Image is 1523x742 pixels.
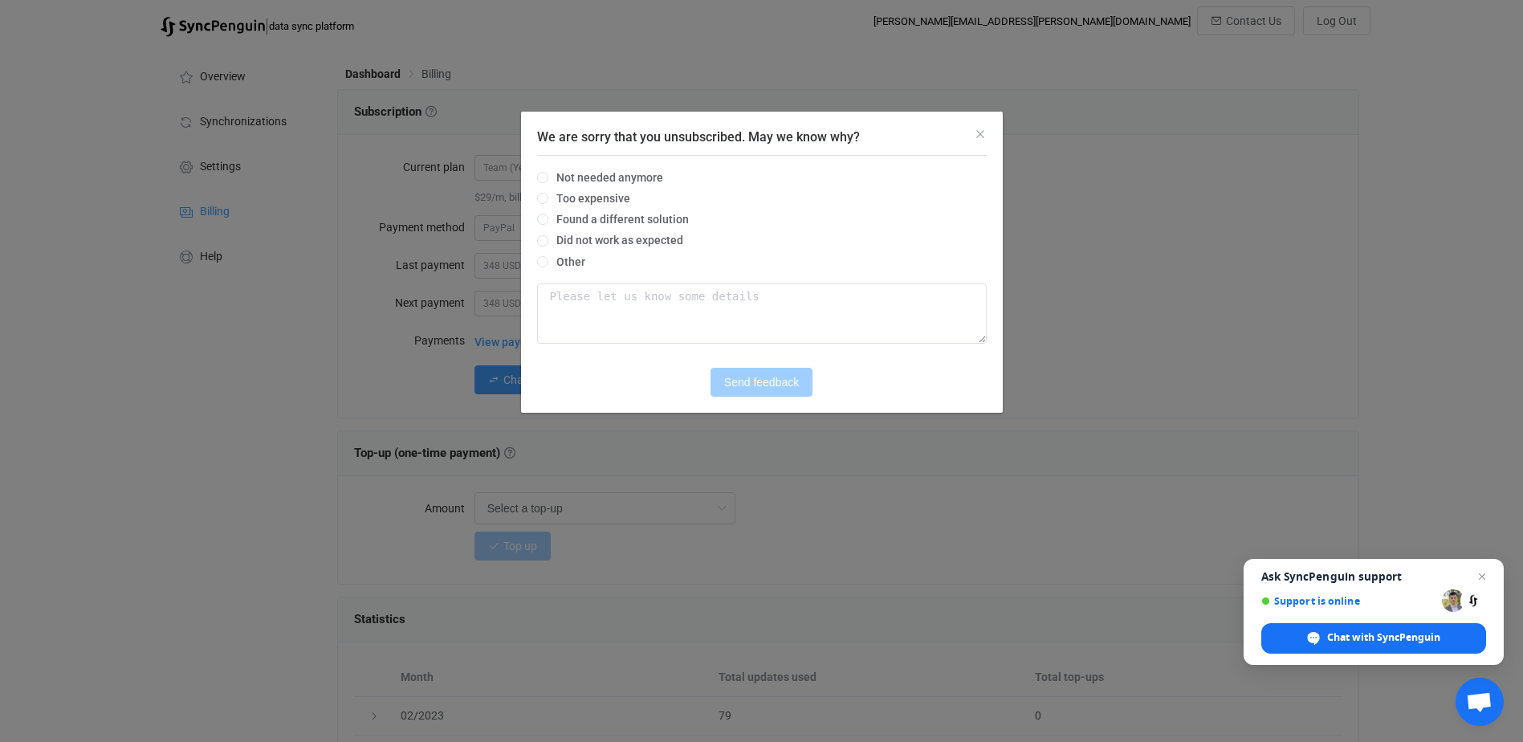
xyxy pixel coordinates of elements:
span: Support is online [1261,595,1436,607]
span: Other [548,255,585,268]
span: Ask SyncPenguin support [1261,570,1486,583]
div: We are sorry that you unsubscribed. May we know why? [521,112,1003,413]
span: Send feedback [724,376,799,389]
span: Not needed anymore [548,171,663,184]
span: Did not work as expected [548,234,683,247]
span: We are sorry that you unsubscribed. May we know why? [537,129,860,145]
div: Open chat [1456,678,1504,726]
span: Chat with SyncPenguin [1327,630,1440,645]
button: Send feedback [711,368,812,397]
span: Found a different solution [548,213,689,226]
button: Close [974,128,987,142]
div: Chat with SyncPenguin [1261,623,1486,654]
span: Too expensive [548,192,630,205]
span: Close chat [1472,567,1492,586]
